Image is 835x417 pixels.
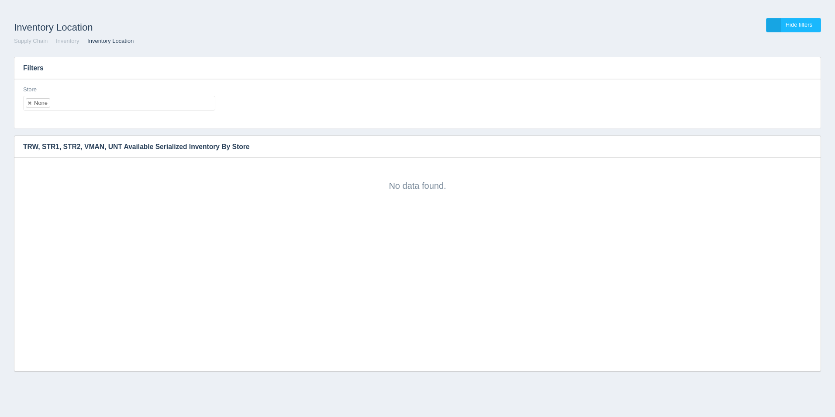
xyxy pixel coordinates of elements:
[34,100,48,106] div: None
[14,57,821,79] h3: Filters
[56,38,79,44] a: Inventory
[14,18,417,37] h1: Inventory Location
[23,86,37,94] label: Store
[81,37,134,45] li: Inventory Location
[14,38,48,44] a: Supply Chain
[23,167,812,192] div: No data found.
[766,18,821,32] a: Hide filters
[14,136,807,158] h3: TRW, STR1, STR2, VMAN, UNT Available Serialized Inventory By Store
[786,21,812,28] span: Hide filters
